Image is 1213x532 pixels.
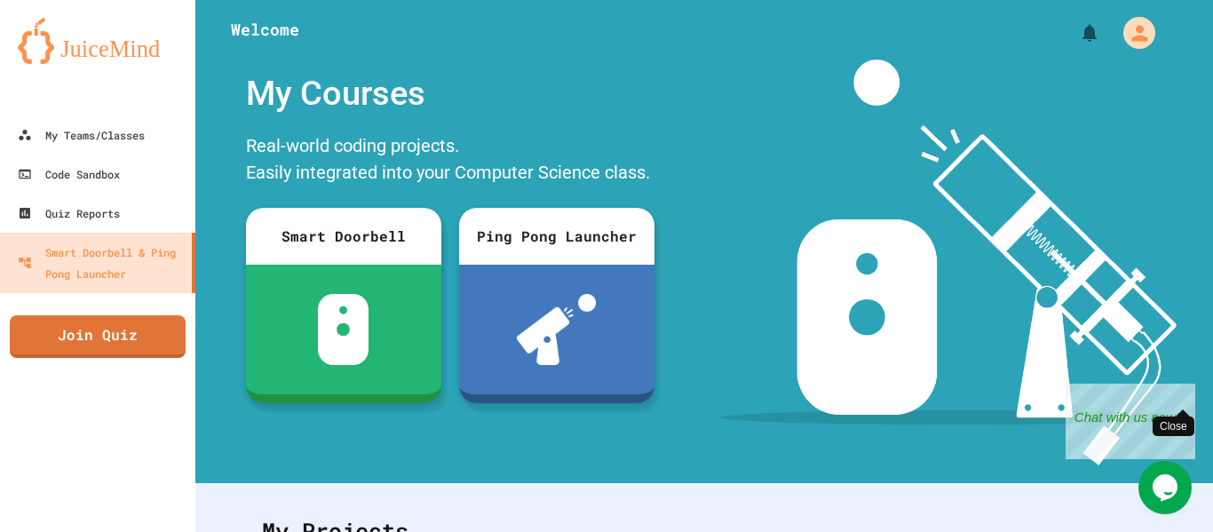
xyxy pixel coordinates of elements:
div: Real-world coding projects. Easily integrated into your Computer Science class. [237,128,663,195]
div: Smart Doorbell & Ping Pong Launcher [18,242,185,284]
div: Code Sandbox [18,163,120,185]
div: My Account [1105,12,1160,53]
iframe: chat widget [1138,461,1195,514]
div: Ping Pong Launcher [459,208,654,265]
img: sdb-white.svg [318,294,369,365]
div: My Notifications [1046,18,1105,48]
iframe: chat widget [1066,384,1195,459]
img: logo-orange.svg [18,18,178,64]
a: Join Quiz [10,315,186,358]
div: Smart Doorbell [246,208,441,265]
img: ppl-with-ball.png [517,294,596,365]
div: My Teams/Classes [18,124,145,146]
img: banner-image-my-projects.png [720,60,1196,465]
div: Quiz Reports [18,202,120,224]
div: My Courses [237,60,663,128]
